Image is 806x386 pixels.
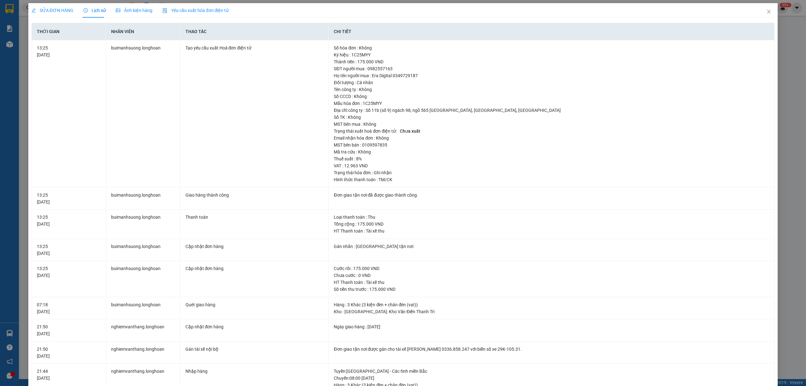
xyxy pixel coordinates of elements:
[334,286,769,293] div: Số tiền thu trước : 175.000 VND
[116,8,152,13] span: Ảnh kiện hàng
[106,210,180,239] td: buimanhsuong.longhoan
[106,23,180,40] th: Nhân viên
[334,214,769,221] div: Loại thanh toán : Thu
[334,135,769,141] div: Email nhận hóa đơn : Không
[334,228,769,234] div: HT Thanh toán : Tài xế thu
[334,301,769,308] div: Hàng : 3 Khác (3 kiện đèn + chân đèn (vat))
[37,214,101,228] div: 13:25 [DATE]
[106,239,180,261] td: buimanhsuong.longhoan
[37,368,101,382] div: 21:44 [DATE]
[334,86,769,93] div: Tên công ty : Không
[83,8,88,13] span: clock-circle
[334,121,769,128] div: MST bên mua : Không
[32,23,106,40] th: Thời gian
[37,265,101,279] div: 13:25 [DATE]
[116,8,120,13] span: picture
[106,342,180,364] td: nghiemvanthang.longhoan
[185,265,324,272] div: Cập nhật đơn hàng
[185,368,324,375] div: Nhập hàng
[334,169,769,176] div: Trạng thái hóa đơn : Ghi nhận
[334,65,769,72] div: SĐT người mua : 0982557163
[334,114,769,121] div: Số TK : Không
[334,51,769,58] div: Ký hiệu : 1C25MYY
[106,261,180,297] td: buimanhsuong.longhoan
[185,346,324,353] div: Gán tài xế nội bộ
[766,9,771,14] span: close
[37,243,101,257] div: 13:25 [DATE]
[37,323,101,337] div: 21:50 [DATE]
[106,40,180,187] td: buimanhsuong.longhoan
[334,155,769,162] div: Thuế suất : 8%
[329,23,775,40] th: Chi tiết
[185,301,324,308] div: Quét giao hàng
[162,8,167,13] img: icon
[106,187,180,210] td: buimanhsuong.longhoan
[334,221,769,228] div: Tổng cộng : 175.000 VND
[334,192,769,199] div: Đơn giao tận nơi đã được giao thành công.
[185,44,324,51] div: Tạo yêu cầu xuất Hoá đơn điện tử
[334,368,769,382] div: Tuyến : [GEOGRAPHIC_DATA] - Các tỉnh miền Bắc Chuyến: 08:00 [DATE]
[185,192,324,199] div: Giao hàng thành công
[83,8,106,13] span: Lịch sử
[31,8,36,13] span: edit
[334,141,769,148] div: MST bên bán : 0109597835
[334,148,769,155] div: Mã tra cứu : Không
[760,3,778,21] button: Close
[334,72,769,79] div: Họ tên người mua : Era Digital 0349729187
[334,162,769,169] div: VAT : 12.963 VND
[37,44,101,58] div: 13:25 [DATE]
[162,8,229,13] span: Yêu cầu xuất hóa đơn điện tử
[185,214,324,221] div: Thanh toán
[180,23,329,40] th: Thao tác
[334,265,769,272] div: Cước rồi : 175.000 VND
[334,279,769,286] div: HT Thanh toán : Tài xế thu
[334,44,769,51] div: Số hóa đơn : Không
[334,93,769,100] div: Số CCCD : Không
[37,301,101,315] div: 07:18 [DATE]
[106,297,180,320] td: buimanhsuong.longhoan
[334,243,769,250] div: Gán nhãn : [GEOGRAPHIC_DATA] tận nơi
[334,128,769,135] div: Trạng thái xuất hoá đơn điện tử :
[334,346,769,353] div: Đơn giao tận nơi được gán cho tài xế [PERSON_NAME] 0336.858.247 với biển số xe 29K-105.31.
[31,8,73,13] span: SỬA ĐƠN HÀNG
[334,79,769,86] div: Đối tượng : Cá nhân
[398,128,423,134] span: Chưa xuất
[106,319,180,342] td: nghiemvanthang.longhoan
[334,272,769,279] div: Chưa cước : 0 VND
[334,100,769,107] div: Mẫu hóa đơn : 1C25MYY
[334,323,769,330] div: Ngày giao hàng : [DATE]
[37,346,101,360] div: 21:50 [DATE]
[185,323,324,330] div: Cập nhật đơn hàng
[185,243,324,250] div: Cập nhật đơn hàng
[334,107,769,114] div: Địa chỉ công ty : Số 11b (số 9) ngách 98, ngõ 565 [GEOGRAPHIC_DATA], [GEOGRAPHIC_DATA], [GEOGRAPH...
[37,192,101,205] div: 13:25 [DATE]
[334,58,769,65] div: Thành tiền : 175.000 VND
[334,176,769,183] div: Hình thức thanh toán : TM/CK
[334,308,769,315] div: Kho : [GEOGRAPHIC_DATA]: Kho Văn Điển Thanh Trì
